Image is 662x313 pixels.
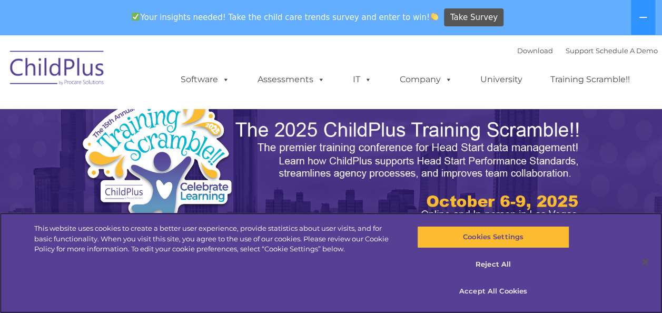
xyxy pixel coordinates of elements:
[444,8,503,27] a: Take Survey
[417,226,569,248] button: Cookies Settings
[450,8,498,27] span: Take Survey
[634,250,657,273] button: Close
[389,69,463,90] a: Company
[417,253,569,276] button: Reject All
[596,46,658,55] a: Schedule A Demo
[540,69,640,90] a: Training Scramble!!
[566,46,594,55] a: Support
[430,13,438,21] img: 👏
[146,113,191,121] span: Phone number
[146,70,179,77] span: Last name
[170,69,240,90] a: Software
[470,69,533,90] a: University
[417,280,569,302] button: Accept All Cookies
[247,69,335,90] a: Assessments
[517,46,553,55] a: Download
[517,46,658,55] font: |
[5,43,110,96] img: ChildPlus by Procare Solutions
[127,7,443,27] span: Your insights needed! Take the child care trends survey and enter to win!
[34,223,397,255] div: This website uses cookies to create a better user experience, provide statistics about user visit...
[342,69,382,90] a: IT
[132,13,140,21] img: ✅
